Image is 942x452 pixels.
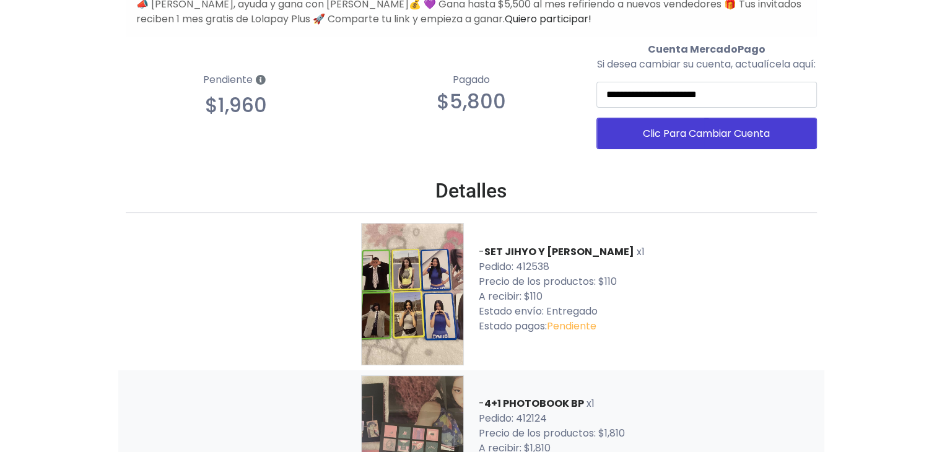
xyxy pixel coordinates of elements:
p: Si desea cambiar su cuenta, actualícela aquí: [596,57,817,72]
b: 4+1 PHOTOBOOK BP [484,396,584,411]
p: $1,960 [126,93,346,117]
p: Pedido: 412538 Precio de los productos: $110 A recibir: $110 Estado envío: Entregado Estado pagos: [479,259,817,334]
img: small_1755998889094.jpeg [361,223,464,365]
span: Pendiente [547,319,596,333]
h2: Detalles [126,179,817,202]
div: x1 [471,245,824,344]
b: Cuenta MercadoPago [648,42,765,56]
b: SET JIHYO Y [PERSON_NAME] [484,245,634,259]
p: $5,800 [361,90,582,113]
button: Clic Para Cambiar Cuenta [596,118,817,149]
a: Quiero participar! [505,12,591,26]
p: Pendiente [126,69,346,91]
a: -SET JIHYO Y [PERSON_NAME] [479,245,637,259]
a: -4+1 PHOTOBOOK BP [479,396,587,411]
p: Pagado [361,72,582,87]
